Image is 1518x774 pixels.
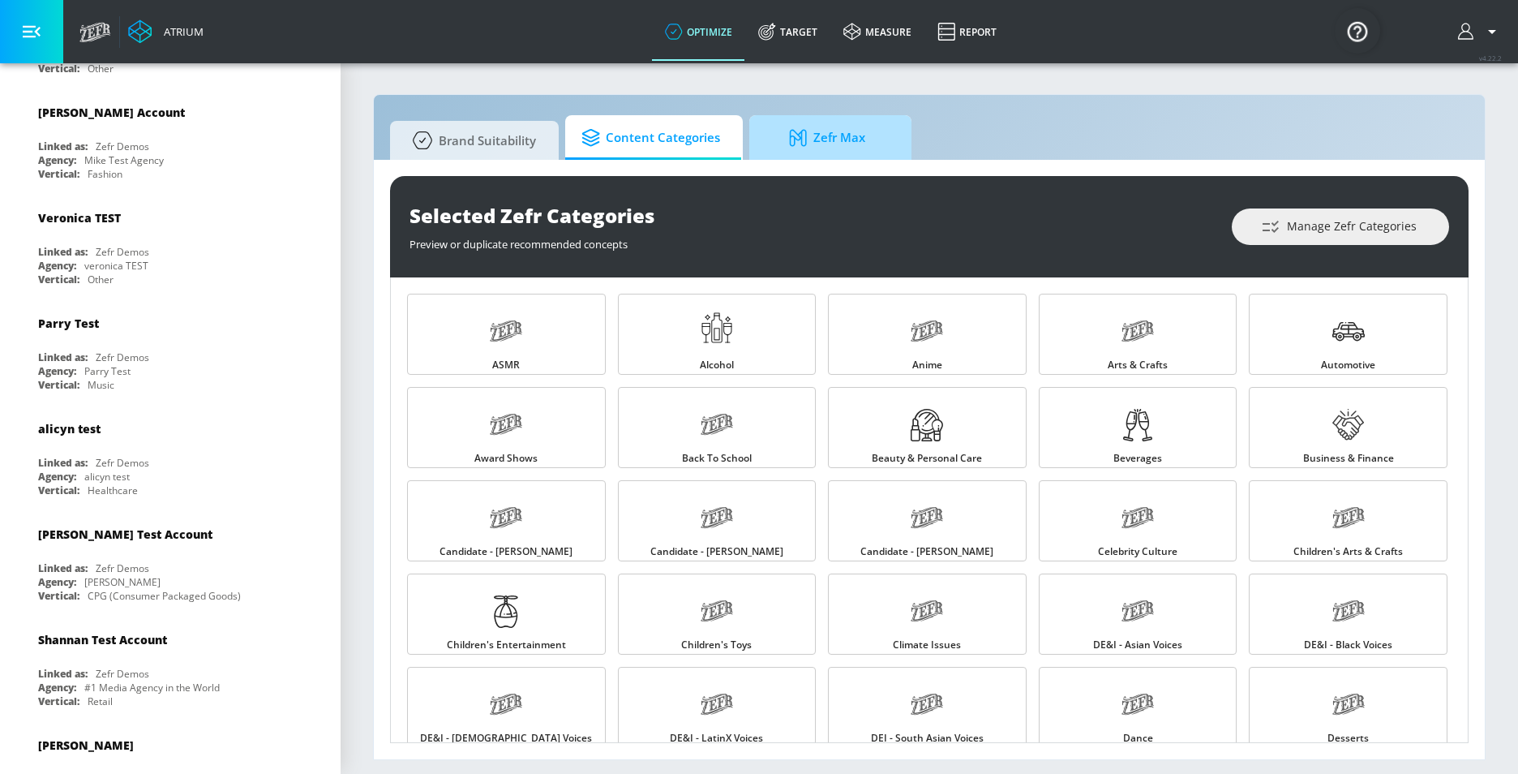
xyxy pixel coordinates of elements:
a: optimize [652,2,745,61]
div: Zefr Demos [96,245,149,259]
div: Shannan Test AccountLinked as:Zefr DemosAgency:#1 Media Agency in the WorldVertical:Retail [26,620,315,712]
span: Desserts [1327,733,1369,743]
div: Music [88,378,114,392]
div: [PERSON_NAME] Test Account [38,527,212,542]
div: Agency: [38,259,76,273]
div: Zefr Demos [96,561,149,575]
div: Linked as: [38,350,88,364]
a: Report [924,2,1010,61]
div: [PERSON_NAME] AccountLinked as:Zefr DemosAgency:Mike Test AgencyVertical:Fashion [26,92,315,185]
div: Linked as: [38,456,88,470]
div: Mike Test Agency [84,153,164,167]
div: Parry TestLinked as:Zefr DemosAgency:Parry TestVertical:Music [26,303,315,396]
button: Manage Zefr Categories [1232,209,1449,245]
a: Automotive [1249,294,1447,375]
span: Content Categories [581,118,720,157]
div: Veronica TESTLinked as:Zefr DemosAgency:veronica TESTVertical:Other [26,198,315,290]
div: [PERSON_NAME] Test AccountLinked as:Zefr DemosAgency:[PERSON_NAME]Vertical:CPG (Consumer Packaged... [26,514,315,607]
span: Business & Finance [1303,454,1394,463]
a: Back to School [618,387,817,468]
div: Preview or duplicate recommended concepts [410,229,1216,252]
a: DE&I - Black Voices [1249,574,1447,655]
div: Linked as: [38,245,88,259]
a: Arts & Crafts [1039,294,1237,375]
div: Zefr Demos [96,140,149,153]
div: [PERSON_NAME] Account [38,105,185,120]
span: Award Shows [474,454,538,463]
a: Business & Finance [1249,387,1447,468]
div: Linked as: [38,561,88,575]
span: Beverages [1113,454,1162,463]
a: Candidate - [PERSON_NAME] [407,480,606,561]
div: [PERSON_NAME] [38,737,134,753]
div: Parry Test [84,364,131,378]
div: Vertical: [38,589,79,603]
div: [PERSON_NAME] [84,575,161,589]
a: Target [745,2,830,61]
a: Candidate - [PERSON_NAME] [828,480,1027,561]
div: Agency: [38,153,76,167]
span: ASMR [492,360,520,370]
span: DE&I - LatinX Voices [670,733,763,743]
div: Shannan Test Account [38,632,167,647]
span: Zefr Max [765,118,889,157]
a: ASMR [407,294,606,375]
span: Automotive [1321,360,1375,370]
div: Zefr Demos [96,667,149,681]
div: Zefr Demos [96,456,149,470]
div: Vertical: [38,167,79,181]
span: Candidate - [PERSON_NAME] [860,547,993,557]
div: Healthcare [88,484,138,497]
div: Atrium [157,24,204,39]
span: DE&I - Black Voices [1304,640,1392,650]
a: Climate Issues [828,574,1027,655]
a: DE&I - [DEMOGRAPHIC_DATA] Voices [407,667,606,748]
span: Arts & Crafts [1108,360,1168,370]
div: Selected Zefr Categories [410,202,1216,229]
div: Linked as: [38,140,88,153]
span: Manage Zefr Categories [1264,217,1417,237]
a: Celebrity Culture [1039,480,1237,561]
div: Fashion [88,167,122,181]
span: DEI - South Asian Voices [871,733,984,743]
div: alicyn testLinked as:Zefr DemosAgency:alicyn testVertical:Healthcare [26,409,315,501]
button: Open Resource Center [1335,8,1380,54]
div: Vertical: [38,378,79,392]
span: Children's Toys [681,640,752,650]
a: DE&I - Asian Voices [1039,574,1237,655]
div: Linked as: [38,667,88,681]
div: Vertical: [38,62,79,75]
span: Candidate - [PERSON_NAME] [440,547,572,557]
a: Desserts [1249,667,1447,748]
div: Retail [88,694,113,708]
a: Atrium [128,19,204,44]
a: Beauty & Personal Care [828,387,1027,468]
span: DE&I - [DEMOGRAPHIC_DATA] Voices [420,733,592,743]
div: Agency: [38,470,76,484]
a: Award Shows [407,387,606,468]
div: Other [88,62,114,75]
div: alicyn test [38,421,101,436]
div: Agency: [38,575,76,589]
div: Vertical: [38,273,79,286]
span: DE&I - Asian Voices [1093,640,1182,650]
a: Candidate - [PERSON_NAME] [618,480,817,561]
span: Anime [912,360,942,370]
div: Vertical: [38,694,79,708]
a: DEI - South Asian Voices [828,667,1027,748]
a: Children's Toys [618,574,817,655]
a: Dance [1039,667,1237,748]
a: Children's Entertainment [407,574,606,655]
span: Dance [1123,733,1153,743]
div: Agency: [38,364,76,378]
a: Beverages [1039,387,1237,468]
span: Climate Issues [893,640,961,650]
div: CPG (Consumer Packaged Goods) [88,589,241,603]
div: alicyn test [84,470,130,484]
div: Parry Test [38,316,99,331]
a: measure [830,2,924,61]
a: Anime [828,294,1027,375]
